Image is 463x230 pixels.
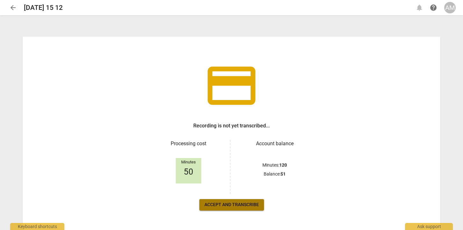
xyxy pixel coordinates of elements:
[262,162,287,169] p: Minutes :
[430,4,437,11] span: help
[24,4,63,12] h2: [DATE] 15 12
[279,162,287,168] b: 120
[428,2,439,13] a: Help
[193,122,270,130] h3: Recording is not yet transcribed...
[204,202,259,208] span: Accept and transcribe
[405,223,453,230] div: Ask support
[238,140,311,147] h3: Account balance
[9,4,17,11] span: arrow_back
[199,199,264,211] button: Accept and transcribe
[152,140,225,147] h3: Processing cost
[184,167,193,177] span: 50
[444,2,456,13] button: AM
[10,223,64,230] div: Keyboard shortcuts
[176,160,201,165] div: Minutes
[281,171,286,176] b: $ 1
[264,171,286,177] p: Balance :
[203,57,260,114] span: credit_card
